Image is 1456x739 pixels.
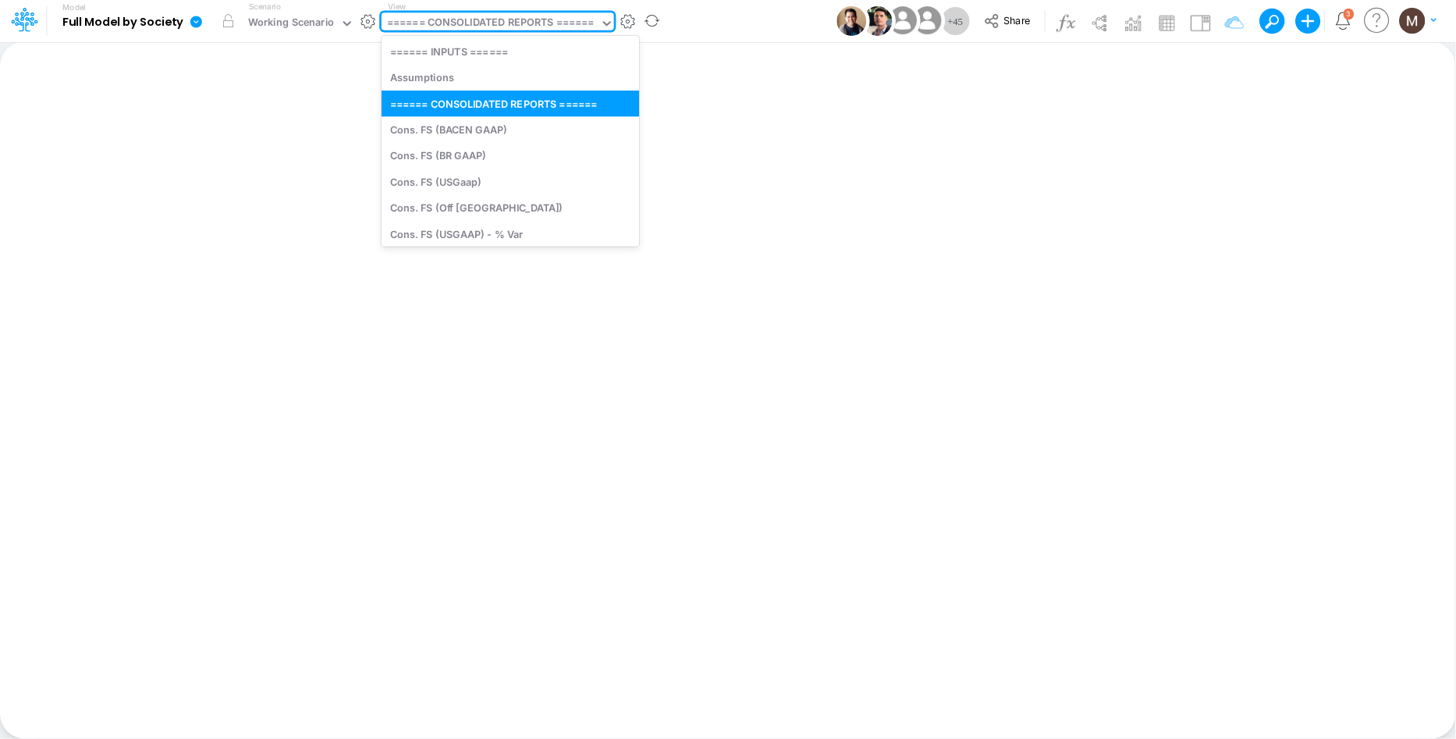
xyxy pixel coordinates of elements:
div: Assumptions [382,65,639,91]
span: Share [1004,14,1031,26]
a: Notifications [1334,12,1352,30]
button: Share [976,9,1041,34]
div: ====== CONSOLIDATED REPORTS ====== [387,15,595,33]
div: Cons. FS (BACEN GAAP) [382,116,639,142]
div: Cons. FS (USGaap) [382,169,639,194]
img: User Image Icon [910,3,945,38]
div: ====== INPUTS ====== [382,38,639,64]
img: User Image Icon [863,6,893,36]
label: View [388,1,406,12]
div: 3 unread items [1347,10,1351,17]
img: User Image Icon [885,3,920,38]
div: Working Scenario [248,15,335,33]
div: Cons. FS (Off [GEOGRAPHIC_DATA]) [382,195,639,221]
div: Cons. FS (BR GAAP) [382,143,639,169]
div: ====== CONSOLIDATED REPORTS ====== [382,91,639,116]
b: Full Model by Society [62,16,183,30]
label: Model [62,3,86,12]
div: Cons. FS (USGAAP) - % Var [382,221,639,247]
img: User Image Icon [836,6,866,36]
label: Scenario [249,1,281,12]
span: + 45 [948,16,964,27]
